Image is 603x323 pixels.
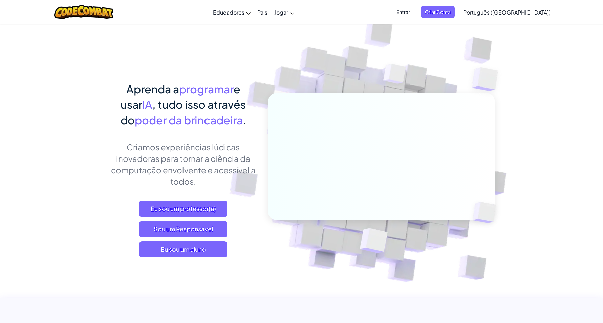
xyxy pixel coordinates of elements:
font: Educadores [213,9,244,16]
button: Entrar [392,6,414,18]
img: Cubos sobrepostos [343,214,404,270]
font: Criar Conta [425,9,451,15]
font: IA [142,98,152,111]
font: Jogar [274,9,288,16]
button: Eu sou um aluno [139,241,227,257]
font: Entrar [396,9,410,15]
a: Pais [254,3,271,21]
font: Português ([GEOGRAPHIC_DATA]) [463,9,551,16]
font: Criamos experiências lúdicas inovadoras para tornar a ciência da computação envolvente e acessíve... [111,142,256,187]
a: Português ([GEOGRAPHIC_DATA]) [460,3,554,21]
button: Criar Conta [421,6,455,18]
a: Educadores [210,3,254,21]
font: , tudo isso através do [121,98,246,127]
font: Sou um Responsável [154,225,213,233]
img: Cubos sobrepostos [370,50,419,101]
a: Jogar [271,3,298,21]
img: Cubos sobrepostos [458,51,517,108]
a: Sou um Responsável [139,221,227,237]
font: programar [179,82,234,96]
font: Eu sou um professor(a) [151,205,216,213]
font: . [243,113,246,127]
a: Eu sou um professor(a) [139,201,227,217]
img: Cubos sobrepostos [461,188,512,237]
font: Eu sou um aluno [161,245,206,253]
font: poder da brincadeira [135,113,243,127]
font: Aprenda a [126,82,179,96]
font: Pais [257,9,267,16]
img: Logotipo do CodeCombat [54,5,113,19]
